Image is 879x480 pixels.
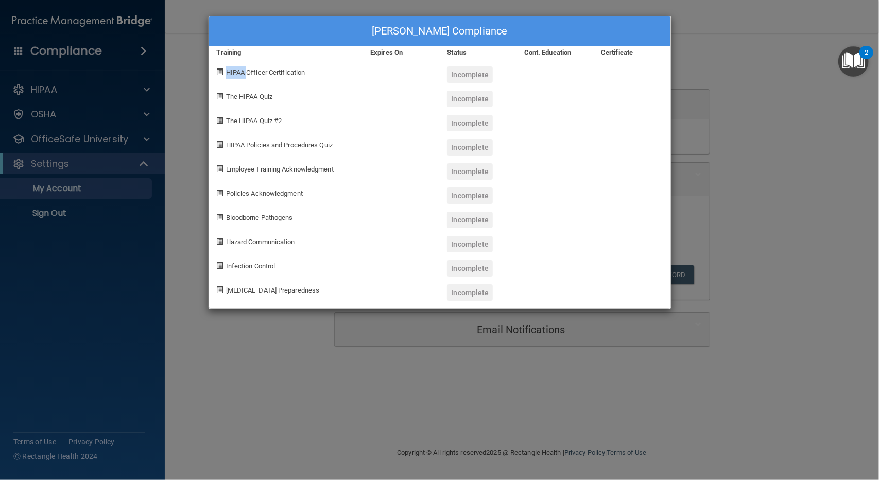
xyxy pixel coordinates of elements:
[226,286,320,294] span: [MEDICAL_DATA] Preparedness
[226,190,303,197] span: Policies Acknowledgment
[226,141,333,149] span: HIPAA Policies and Procedures Quiz
[447,212,493,228] div: Incomplete
[226,68,305,76] span: HIPAA Officer Certification
[447,115,493,131] div: Incomplete
[593,46,670,59] div: Certificate
[447,284,493,301] div: Incomplete
[439,46,516,59] div: Status
[838,46,869,77] button: Open Resource Center, 2 new notifications
[226,93,272,100] span: The HIPAA Quiz
[226,262,275,270] span: Infection Control
[447,236,493,252] div: Incomplete
[363,46,439,59] div: Expires On
[209,16,670,46] div: [PERSON_NAME] Compliance
[209,46,363,59] div: Training
[226,214,293,221] span: Bloodborne Pathogens
[447,187,493,204] div: Incomplete
[447,91,493,107] div: Incomplete
[447,163,493,180] div: Incomplete
[226,238,295,246] span: Hazard Communication
[447,66,493,83] div: Incomplete
[447,260,493,277] div: Incomplete
[516,46,593,59] div: Cont. Education
[865,53,868,66] div: 2
[447,139,493,156] div: Incomplete
[226,165,334,173] span: Employee Training Acknowledgment
[226,117,282,125] span: The HIPAA Quiz #2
